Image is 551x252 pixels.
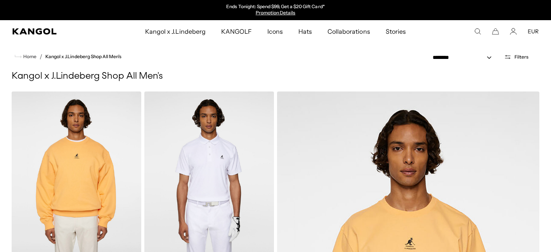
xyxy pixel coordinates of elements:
[213,20,260,43] a: KANGOLF
[22,54,36,59] span: Home
[226,4,324,10] p: Ends Tonight: Spend $99, Get a $20 Gift Card*
[528,28,539,35] button: EUR
[499,54,533,60] button: Open filters
[267,20,283,43] span: Icons
[327,20,370,43] span: Collaborations
[492,28,499,35] button: Cart
[221,20,252,43] span: KANGOLF
[320,20,378,43] a: Collaborations
[378,20,414,43] a: Stories
[145,20,206,43] span: Kangol x J.Lindeberg
[298,20,312,43] span: Hats
[196,4,355,16] slideshow-component: Announcement bar
[196,4,355,16] div: Announcement
[474,28,481,35] summary: Search here
[256,10,295,16] a: Promotion Details
[137,20,213,43] a: Kangol x J.Lindeberg
[36,52,42,61] li: /
[291,20,320,43] a: Hats
[12,71,539,82] h1: Kangol x J.Lindeberg Shop All Men's
[510,28,517,35] a: Account
[386,20,406,43] span: Stories
[15,53,36,60] a: Home
[430,54,499,62] select: Sort by: Featured
[12,28,96,35] a: Kangol
[260,20,291,43] a: Icons
[515,54,528,60] span: Filters
[196,4,355,16] div: 1 of 2
[45,54,121,59] a: Kangol x J.Lindeberg Shop All Men's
